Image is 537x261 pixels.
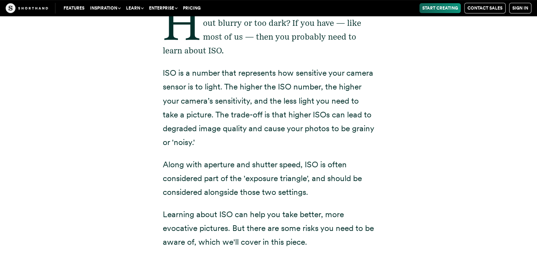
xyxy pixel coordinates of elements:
p: Learning about ISO can help you take better, more evocative pictures. But there are some risks yo... [163,208,375,249]
img: The Craft [6,3,48,13]
button: Enterprise [146,3,180,13]
p: Have you ever taken a picture and it's turned out blurry or too dark? If you have — like most of ... [163,2,375,58]
button: Inspiration [87,3,123,13]
a: Start Creating [419,3,461,13]
p: ISO is a number that represents how sensitive your camera sensor is to light. The higher the ISO ... [163,66,375,149]
a: Contact Sales [464,3,506,13]
a: Features [61,3,87,13]
button: Learn [123,3,146,13]
p: Along with aperture and shutter speed, ISO is often considered part of the 'exposure triangle', a... [163,158,375,199]
a: Pricing [180,3,203,13]
a: Sign in [509,3,531,13]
